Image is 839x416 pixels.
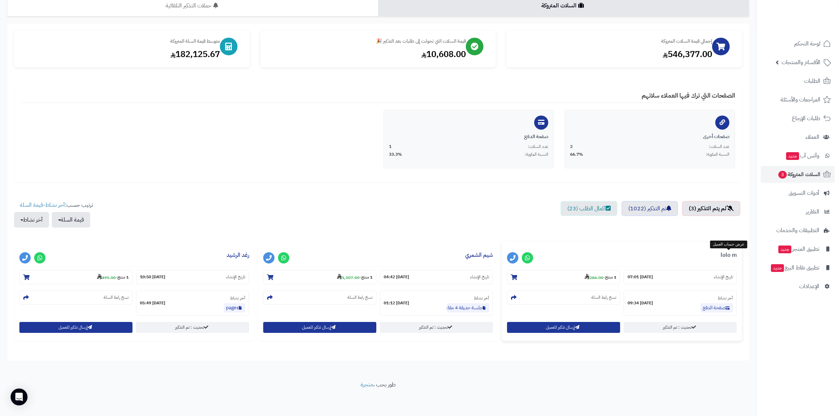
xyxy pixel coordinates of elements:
span: 2 [570,144,573,150]
div: إجمالي قيمة السلات المتروكة [513,38,712,45]
a: قيمة السلة [20,201,43,209]
span: السلات المتروكة [778,169,820,179]
span: عدد السلات: [528,144,548,150]
span: 3 [778,171,787,179]
div: قيمة السلات التي تحولت إلى طلبات بعد التذكير 🎉 [267,38,466,45]
span: جديد [786,152,799,160]
a: pages [224,303,245,312]
button: آخر نشاط [14,212,49,228]
a: تطبيق المتجرجديد [761,241,835,257]
small: نسخ رابط السلة [591,294,616,300]
span: أدوات التسويق [789,188,819,198]
a: وآتس آبجديد [761,147,835,164]
a: تحديث : تم التذكير [624,322,737,333]
strong: 1,507.00 [337,274,359,281]
a: تحديث : تم التذكير [136,322,249,333]
section: نسخ رابط السلة [263,291,376,305]
strong: 1 منتج [361,274,372,281]
span: طلبات الإرجاع [792,113,820,123]
a: التطبيقات والخدمات [761,222,835,239]
a: شيم الشمري [465,251,493,259]
h4: الصفحات التي ترك فيها العملاء سلاتهم [21,92,735,103]
a: أدوات التسويق [761,185,835,201]
span: تطبيق المتجر [778,244,819,254]
span: وآتس آب [785,151,819,161]
span: النسبة المئوية: [525,151,548,157]
span: الطلبات [804,76,820,86]
section: 1 منتج-286.00 [507,270,620,284]
small: تاريخ الإنشاء [226,274,245,280]
a: متجرة [360,380,373,389]
small: نسخ رابط السلة [104,294,129,300]
span: المراجعات والأسئلة [781,95,820,105]
small: آخر نشاط [718,295,733,301]
strong: [DATE] 05:49 [140,300,165,306]
strong: [DATE] 10:50 [140,274,165,280]
span: التقارير [806,207,819,217]
ul: ترتيب حسب: - [14,201,93,228]
strong: 495.00 [97,274,116,281]
span: العملاء [806,132,819,142]
span: النسبة المئوية: [706,151,729,157]
span: 66.7% [570,151,583,157]
button: إرسال تذكير للعميل [507,322,620,333]
span: عدد السلات: [709,144,729,150]
strong: [DATE] 07:01 [628,274,653,280]
a: السلات المتروكة3 [761,166,835,183]
span: 33.3% [389,151,402,157]
a: تطبيق نقاط البيعجديد [761,259,835,276]
strong: [DATE] 04:42 [384,274,409,280]
span: لوحة التحكم [794,39,820,49]
a: تم التذكير (1022) [622,201,678,216]
strong: [DATE] 01:12 [384,300,409,306]
a: لوحة التحكم [761,35,835,52]
section: نسخ رابط السلة [507,291,620,305]
div: 182,125.67 [21,48,220,60]
small: آخر نشاط [474,295,489,301]
a: طلبات الإرجاع [761,110,835,127]
a: lolo m [721,251,737,259]
a: رغد الرشيد [227,251,249,259]
small: - [97,274,129,281]
div: صفحات أخرى [570,133,729,140]
a: لم يتم التذكير (3) [682,201,740,216]
a: المراجعات والأسئلة [761,91,835,108]
span: التطبيقات والخدمات [776,225,819,235]
small: تاريخ الإنشاء [470,274,489,280]
span: 1 [389,144,391,150]
small: - [337,274,372,281]
a: تحديث : تم التذكير [380,322,493,333]
a: التقارير [761,203,835,220]
a: اكمال الطلب (23) [561,201,617,216]
section: نسخ رابط السلة [19,291,132,305]
strong: 1 منتج [117,274,129,281]
small: تاريخ الإنشاء [714,274,733,280]
button: إرسال تذكير للعميل [263,322,376,333]
span: الأقسام والمنتجات [782,57,820,67]
div: Open Intercom Messenger [11,389,27,405]
strong: [DATE] 09:34 [628,300,653,306]
a: الإعدادات [761,278,835,295]
a: آخر نشاط [45,201,65,209]
a: صفحة الدفع [701,303,733,312]
span: جديد [771,264,784,272]
small: نسخ رابط السلة [347,294,372,300]
span: تطبيق نقاط البيع [770,263,819,273]
small: - [585,274,616,281]
strong: 1 منتج [605,274,616,281]
a: الطلبات [761,73,835,89]
section: 1 منتج-495.00 [19,270,132,284]
span: جديد [778,246,791,253]
section: 1 منتج-1,507.00 [263,270,376,284]
img: logo-2.png [791,5,832,20]
div: 10,608.00 [267,48,466,60]
strong: 286.00 [585,274,603,281]
a: جلسة حديقة 4 مقاعد وطاولة بيج [447,303,489,312]
button: إرسال تذكير للعميل [19,322,132,333]
div: متوسط قيمة السلة المتروكة [21,38,220,45]
span: الإعدادات [799,281,819,291]
div: صفحة الدفع [389,133,548,140]
small: آخر نشاط [230,295,245,301]
a: العملاء [761,129,835,145]
div: عرض حساب العميل [710,241,747,248]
